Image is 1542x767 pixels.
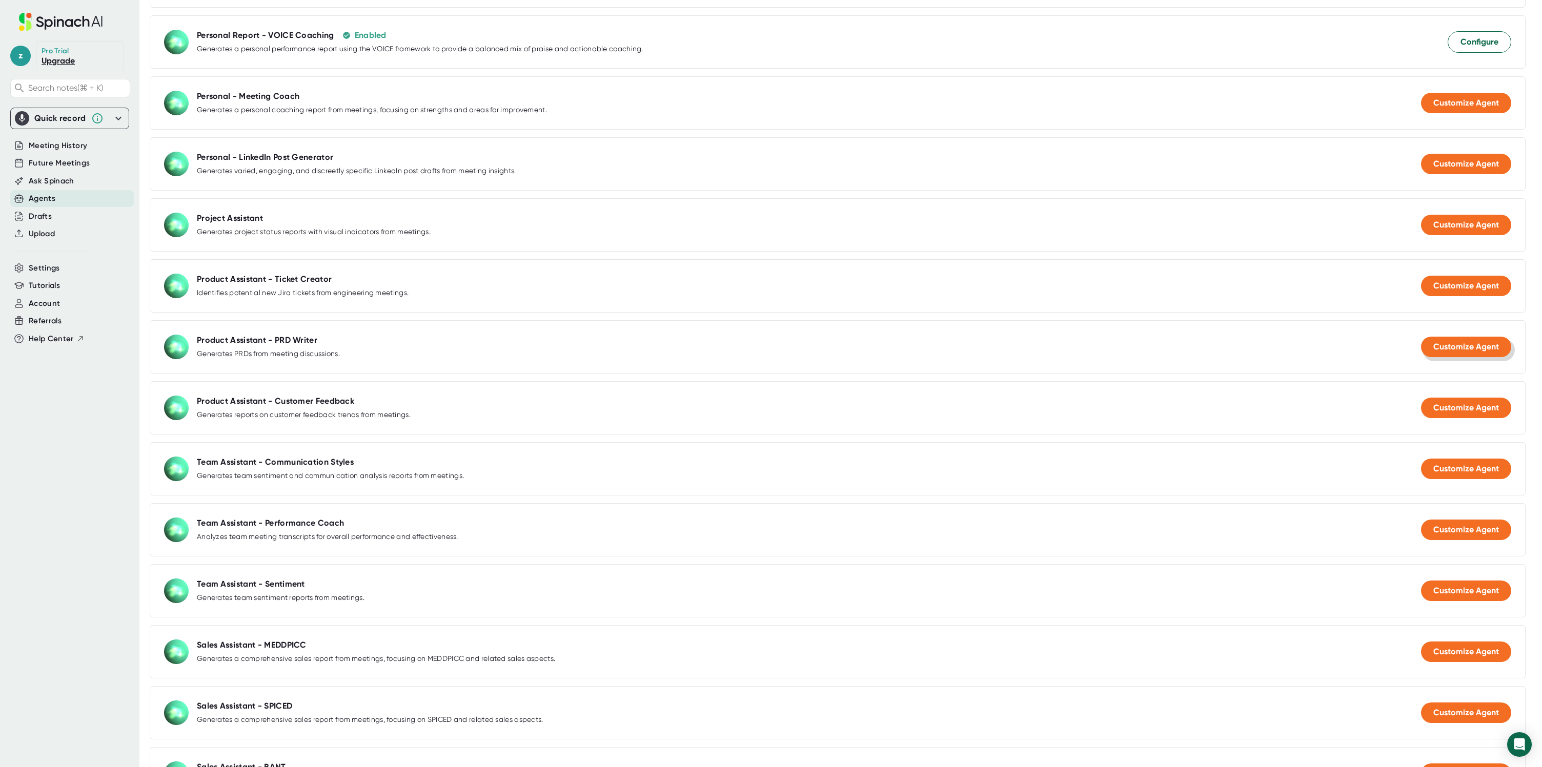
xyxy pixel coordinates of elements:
img: Team Assistant - Communication Styles [164,457,189,481]
button: Customize Agent [1421,154,1511,174]
img: Product Assistant - Customer Feedback [164,396,189,420]
span: Customize Agent [1433,220,1499,230]
div: Pro Trial [42,47,71,56]
button: Customize Agent [1421,93,1511,113]
span: Configure [1460,36,1498,48]
button: Customize Agent [1421,459,1511,479]
span: Help Center [29,333,74,345]
span: Search notes (⌘ + K) [28,83,103,93]
button: Customize Agent [1421,702,1511,723]
button: Customize Agent [1421,581,1511,601]
button: Tutorials [29,280,60,292]
img: Personal - Meeting Coach [164,91,189,115]
button: Configure [1448,31,1511,53]
button: Future Meetings [29,157,90,169]
button: Ask Spinach [29,175,74,187]
img: Sales Assistant - SPICED [164,700,189,725]
div: Project Assistant [197,213,263,223]
div: Generates PRDs from meeting discussions. [197,349,340,359]
a: Upgrade [42,56,75,66]
div: Personal - LinkedIn Post Generator [197,152,333,162]
button: Account [29,298,60,309]
span: Customize Agent [1433,403,1499,412]
div: Generates team sentiment reports from meetings. [197,593,364,603]
div: Quick record [34,113,86,123]
span: Customize Agent [1433,464,1499,473]
img: Product Assistant - Ticket Creator [164,274,189,298]
button: Customize Agent [1421,520,1511,540]
div: Generates reports on customer feedback trends from meetings. [197,410,411,420]
button: Meeting History [29,140,87,152]
button: Settings [29,262,60,274]
button: Referrals [29,315,62,327]
div: Personal Report - VOICE Coaching [197,30,334,40]
div: Quick record [15,108,125,129]
div: Sales Assistant - MEDDPICC [197,640,307,650]
div: Generates a personal performance report using the VOICE framework to provide a balanced mix of pr... [197,45,643,54]
span: Customize Agent [1433,586,1499,595]
button: Customize Agent [1421,215,1511,235]
span: Customize Agent [1433,647,1499,656]
div: Product Assistant - Customer Feedback [197,396,354,406]
div: Team Assistant - Sentiment [197,579,305,589]
button: Help Center [29,333,85,345]
span: Customize Agent [1433,281,1499,291]
span: z [10,46,31,66]
div: Analyzes team meeting transcripts for overall performance and effectiveness. [197,532,458,542]
div: Product Assistant - Ticket Creator [197,274,332,284]
div: Team Assistant - Communication Styles [197,457,354,467]
span: Customize Agent [1433,98,1499,108]
div: Generates project status reports with visual indicators from meetings. [197,227,431,237]
img: Personal Report - VOICE Coaching [164,30,189,54]
div: Generates a personal coaching report from meetings, focusing on strengths and areas for improvement. [197,106,547,115]
img: Team Assistant - Sentiment [164,578,189,603]
img: Personal - LinkedIn Post Generator [164,152,189,176]
span: Customize Agent [1433,708,1499,717]
div: Identifies potential new Jira tickets from engineering meetings. [197,288,409,298]
img: Product Assistant - PRD Writer [164,335,189,359]
span: Customize Agent [1433,525,1499,534]
div: Generates varied, engaging, and discreetly specific LinkedIn post drafts from meeting insights. [197,167,516,176]
div: Generates team sentiment and communication analysis reports from meetings. [197,471,464,481]
span: Customize Agent [1433,342,1499,351]
span: Customize Agent [1433,159,1499,169]
img: Team Assistant - Performance Coach [164,517,189,542]
div: Team Assistant - Performance Coach [197,518,344,528]
button: Customize Agent [1421,276,1511,296]
div: Generates a comprehensive sales report from meetings, focusing on SPICED and related sales aspects. [197,715,543,724]
div: Product Assistant - PRD Writer [197,335,317,345]
button: Customize Agent [1421,398,1511,418]
img: Sales Assistant - MEDDPICC [164,639,189,664]
div: Generates a comprehensive sales report from meetings, focusing on MEDDPICC and related sales aspe... [197,654,555,664]
div: Personal - Meeting Coach [197,91,299,101]
div: Open Intercom Messenger [1507,732,1532,757]
button: Agents [29,193,55,204]
div: Sales Assistant - SPICED [197,701,292,711]
div: Enabled [355,30,387,40]
button: Customize Agent [1421,337,1511,357]
button: Upload [29,228,55,240]
img: Project Assistant [164,213,189,237]
button: Customize Agent [1421,641,1511,662]
button: Drafts [29,211,52,222]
